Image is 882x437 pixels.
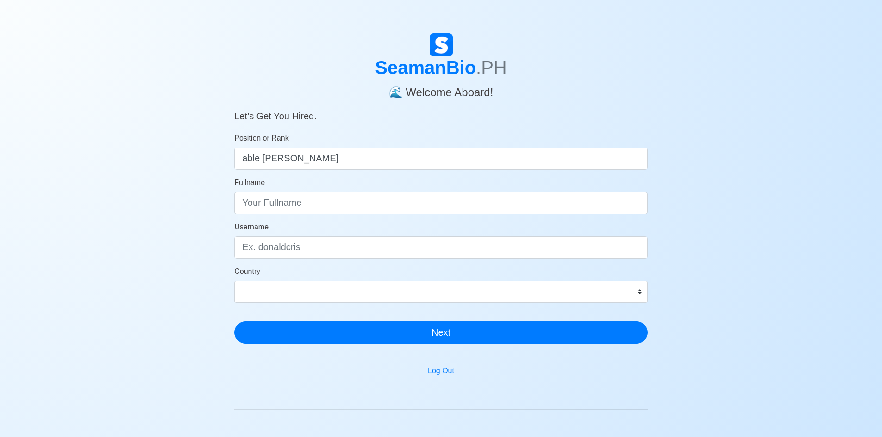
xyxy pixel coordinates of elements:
[476,57,507,78] span: .PH
[234,236,648,259] input: Ex. donaldcris
[422,362,460,380] button: Log Out
[234,192,648,214] input: Your Fullname
[234,79,648,99] h4: 🌊 Welcome Aboard!
[234,266,260,277] label: Country
[234,56,648,79] h1: SeamanBio
[234,178,265,186] span: Fullname
[234,134,288,142] span: Position or Rank
[430,33,453,56] img: Logo
[234,148,648,170] input: ex. 2nd Officer w/Master License
[234,223,269,231] span: Username
[234,99,648,122] h5: Let’s Get You Hired.
[234,321,648,344] button: Next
